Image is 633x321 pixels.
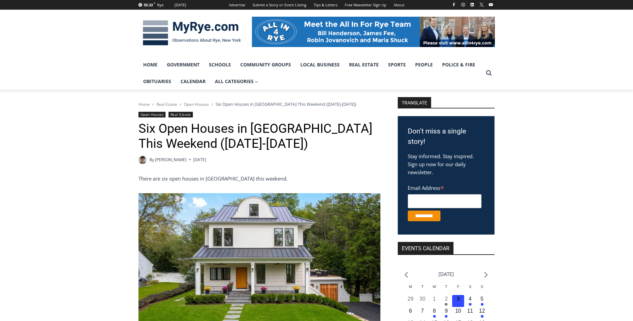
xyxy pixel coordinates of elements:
[428,284,440,295] div: Wednesday
[216,101,356,107] span: Six Open Houses in [GEOGRAPHIC_DATA] This Weekend ([DATE]-[DATE])
[457,296,460,302] time: 3
[383,56,410,73] a: Sports
[154,1,155,5] span: F
[169,112,193,117] a: Real Estate
[210,73,263,90] a: All Categories
[452,284,464,295] div: Friday
[433,308,436,314] time: 8
[484,272,488,278] a: Next month
[419,296,425,302] time: 30
[452,295,464,307] button: 3
[193,156,206,163] time: [DATE]
[476,284,488,295] div: Sunday
[404,272,408,278] a: Previous month
[468,296,471,302] time: 4
[410,56,437,73] a: People
[404,295,416,307] button: 29
[432,285,436,289] span: W
[212,102,213,107] span: /
[408,152,485,176] p: Stay informed. Stay inspired. Sign up now for our daily newsletter.
[476,295,488,307] button: 5 Has events
[440,307,452,319] button: 9 Has events
[215,78,258,85] span: All Categories
[175,2,186,8] div: [DATE]
[467,308,473,314] time: 11
[478,1,486,9] a: X
[445,315,447,318] em: Has events
[155,157,187,163] a: [PERSON_NAME]
[138,155,147,164] a: Author image
[457,285,459,289] span: F
[144,2,153,7] span: 55.33
[455,308,461,314] time: 10
[156,101,177,107] a: Real Estate
[433,296,436,302] time: 1
[445,296,448,302] time: 2
[398,97,431,108] strong: TRANSLATE
[481,285,483,289] span: S
[464,307,476,319] button: 11
[481,296,484,302] time: 5
[416,295,428,307] button: 30
[408,181,482,193] label: Email Address
[409,308,412,314] time: 6
[149,156,154,163] span: By
[483,67,495,79] button: View Search Form
[404,284,416,295] div: Monday
[157,2,164,8] div: Rye
[138,56,162,73] a: Home
[184,101,209,107] a: Open Houses
[450,1,458,9] a: Facebook
[162,56,204,73] a: Government
[445,285,447,289] span: T
[344,56,383,73] a: Real Estate
[438,270,454,279] li: [DATE]
[459,1,467,9] a: Instagram
[464,295,476,307] button: 4 Has events
[469,303,471,306] em: Has events
[445,308,448,314] time: 9
[138,112,166,117] a: Open Houses
[252,17,495,47] img: All in for Rye
[407,296,413,302] time: 29
[445,303,447,306] em: Has events
[204,56,236,73] a: Schools
[416,307,428,319] button: 7
[437,56,480,73] a: Police & Fire
[138,101,380,107] nav: Breadcrumbs
[421,285,424,289] span: T
[138,56,483,90] nav: Primary Navigation
[409,285,412,289] span: M
[479,308,485,314] time: 12
[481,303,484,306] em: Has events
[416,284,428,295] div: Tuesday
[138,175,380,183] p: There are six open houses in [GEOGRAPHIC_DATA] this weekend.
[180,102,181,107] span: /
[481,315,484,318] em: Has events
[408,126,485,147] h3: Don't miss a single story!
[464,284,476,295] div: Saturday
[452,307,464,319] button: 10
[398,242,453,254] h2: Events Calendar
[236,56,296,73] a: Community Groups
[138,101,150,107] a: Home
[138,155,147,164] img: Patel, Devan - bio cropped 200x200
[404,307,416,319] button: 6
[428,295,440,307] button: 1
[138,73,176,90] a: Obituaries
[476,307,488,319] button: 12 Has events
[433,315,436,318] em: Has events
[440,295,452,307] button: 2 Has events
[138,16,245,50] img: MyRye.com
[138,121,380,151] h1: Six Open Houses in [GEOGRAPHIC_DATA] This Weekend ([DATE]-[DATE])
[487,1,495,9] a: YouTube
[152,102,154,107] span: /
[176,73,210,90] a: Calendar
[469,285,471,289] span: S
[440,284,452,295] div: Thursday
[428,307,440,319] button: 8 Has events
